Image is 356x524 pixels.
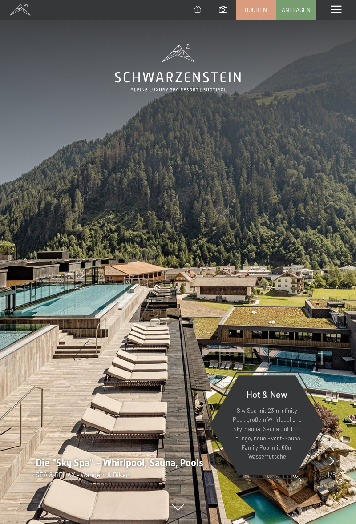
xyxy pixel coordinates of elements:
[330,470,332,480] span: /
[231,406,303,462] p: Sky Spa mit 23m Infinity Pool, großem Whirlpool und Sky-Sauna, Sauna Outdoor Lounge, neue Event-S...
[247,389,287,399] span: Hot & New
[236,0,275,19] a: Buchen
[276,0,316,19] a: Anfragen
[36,471,129,479] span: SPA & RELAX - Wandern & Biken
[327,470,330,480] span: 1
[245,6,267,14] span: Buchen
[332,470,336,480] span: 8
[209,375,325,475] a: Hot & New Sky Spa mit 23m Infinity Pool, großem Whirlpool und Sky-Sauna, Sauna Outdoor Lounge, ne...
[36,457,203,468] span: Die "Sky Spa" - Whirlpool, Sauna, Pools
[282,6,311,14] span: Anfragen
